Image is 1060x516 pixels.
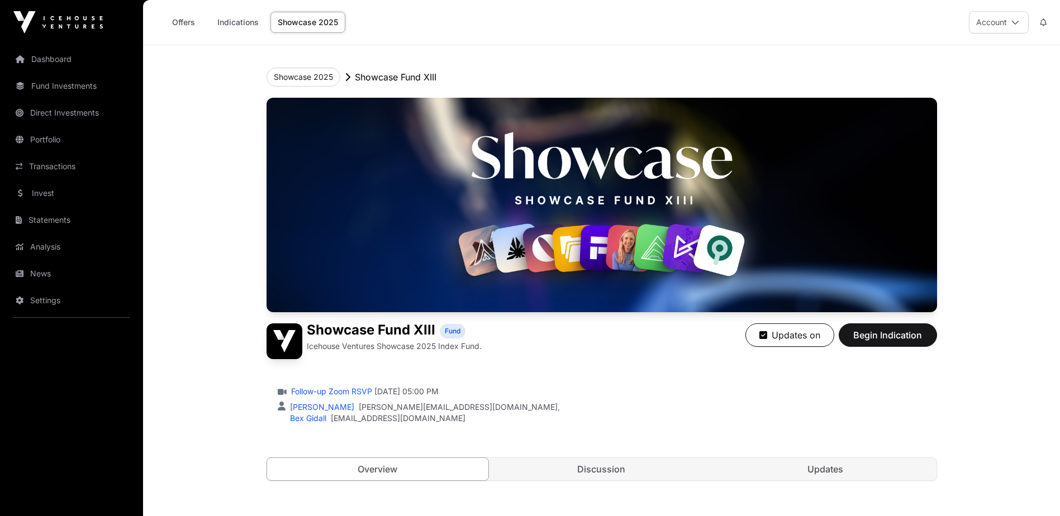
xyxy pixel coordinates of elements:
a: Direct Investments [9,101,134,125]
a: Indications [210,12,266,33]
nav: Tabs [267,458,937,480]
a: Follow-up Zoom RSVP [289,386,372,397]
a: Offers [161,12,206,33]
a: Invest [9,181,134,206]
a: [EMAIL_ADDRESS][DOMAIN_NAME] [331,413,465,424]
span: Begin Indication [853,328,923,342]
a: Dashboard [9,47,134,71]
button: Begin Indication [839,323,937,347]
p: Icehouse Ventures Showcase 2025 Index Fund. [307,341,482,352]
button: Account [969,11,1029,34]
button: Showcase 2025 [267,68,340,87]
div: , [288,402,560,413]
img: Showcase Fund XIII [267,323,302,359]
a: Analysis [9,235,134,259]
p: Showcase Fund XIII [355,70,436,84]
img: Icehouse Ventures Logo [13,11,103,34]
img: Showcase Fund XIII [267,98,937,312]
button: Updates on [745,323,834,347]
a: Transactions [9,154,134,179]
a: Portfolio [9,127,134,152]
a: Settings [9,288,134,313]
span: [DATE] 05:00 PM [374,386,439,397]
a: Bex Gidall [288,413,326,423]
iframe: Chat Widget [1004,462,1060,516]
a: Statements [9,208,134,232]
a: Overview [267,457,489,481]
a: Begin Indication [839,335,937,346]
a: [PERSON_NAME][EMAIL_ADDRESS][DOMAIN_NAME] [359,402,558,413]
a: Showcase 2025 [270,12,345,33]
span: Fund [445,327,460,336]
a: Updates [715,458,937,480]
h1: Showcase Fund XIII [307,323,435,338]
a: Fund Investments [9,74,134,98]
a: [PERSON_NAME] [288,402,354,412]
a: News [9,261,134,286]
a: Discussion [491,458,712,480]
